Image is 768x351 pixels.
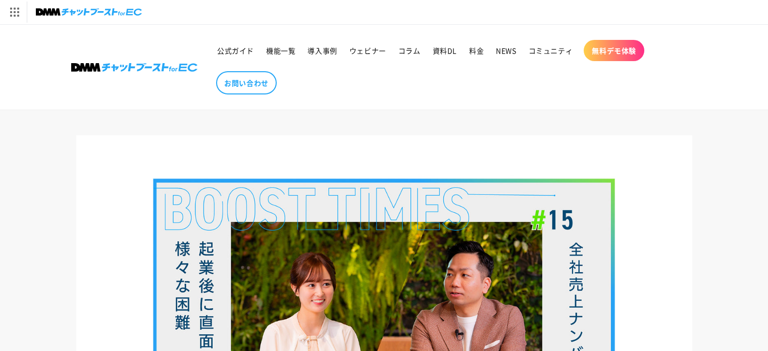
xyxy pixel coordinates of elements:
[216,71,277,94] a: お問い合わせ
[496,46,516,55] span: NEWS
[592,46,636,55] span: 無料デモ体験
[211,40,260,61] a: 公式ガイド
[36,5,142,19] img: チャットブーストforEC
[308,46,337,55] span: 導入事例
[260,40,301,61] a: 機能一覧
[427,40,463,61] a: 資料DL
[266,46,295,55] span: 機能一覧
[469,46,484,55] span: 料金
[301,40,343,61] a: 導入事例
[529,46,573,55] span: コミュニティ
[224,78,269,87] span: お問い合わせ
[584,40,644,61] a: 無料デモ体験
[349,46,386,55] span: ウェビナー
[433,46,457,55] span: 資料DL
[343,40,392,61] a: ウェビナー
[490,40,522,61] a: NEWS
[2,2,27,23] img: サービス
[392,40,427,61] a: コラム
[463,40,490,61] a: 料金
[523,40,579,61] a: コミュニティ
[217,46,254,55] span: 公式ガイド
[398,46,421,55] span: コラム
[71,63,197,72] img: 株式会社DMM Boost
